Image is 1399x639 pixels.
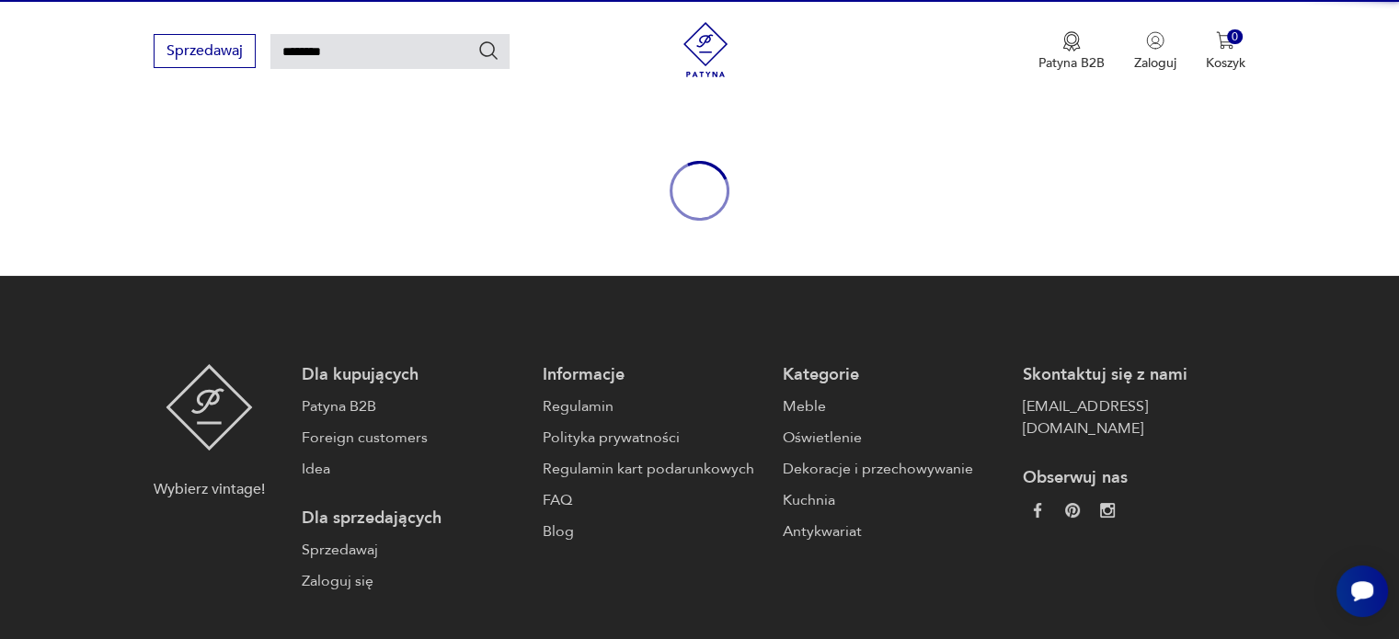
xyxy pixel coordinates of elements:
[783,395,1004,417] a: Meble
[783,427,1004,449] a: Oświetlenie
[1336,565,1388,617] iframe: Smartsupp widget button
[783,458,1004,480] a: Dekoracje i przechowywanie
[1062,31,1081,51] img: Ikona medalu
[302,508,523,530] p: Dla sprzedających
[1100,503,1115,518] img: c2fd9cf7f39615d9d6839a72ae8e59e5.webp
[783,364,1004,386] p: Kategorie
[1134,31,1176,72] button: Zaloguj
[302,395,523,417] a: Patyna B2B
[1134,54,1176,72] p: Zaloguj
[1227,29,1243,45] div: 0
[1216,31,1234,50] img: Ikona koszyka
[783,520,1004,542] a: Antykwariat
[1146,31,1164,50] img: Ikonka użytkownika
[1038,31,1105,72] a: Ikona medaluPatyna B2B
[302,427,523,449] a: Foreign customers
[543,520,764,542] a: Blog
[783,489,1004,511] a: Kuchnia
[1023,467,1244,489] p: Obserwuj nas
[543,427,764,449] a: Polityka prywatności
[543,489,764,511] a: FAQ
[1038,31,1105,72] button: Patyna B2B
[1206,31,1245,72] button: 0Koszyk
[543,364,764,386] p: Informacje
[302,570,523,592] a: Zaloguj się
[166,364,253,451] img: Patyna - sklep z meblami i dekoracjami vintage
[154,46,256,59] a: Sprzedawaj
[678,22,733,77] img: Patyna - sklep z meblami i dekoracjami vintage
[1038,54,1105,72] p: Patyna B2B
[543,395,764,417] a: Regulamin
[477,40,499,62] button: Szukaj
[1065,503,1080,518] img: 37d27d81a828e637adc9f9cb2e3d3a8a.webp
[154,478,265,500] p: Wybierz vintage!
[1023,364,1244,386] p: Skontaktuj się z nami
[543,458,764,480] a: Regulamin kart podarunkowych
[1030,503,1045,518] img: da9060093f698e4c3cedc1453eec5031.webp
[1206,54,1245,72] p: Koszyk
[154,34,256,68] button: Sprzedawaj
[302,364,523,386] p: Dla kupujących
[302,539,523,561] a: Sprzedawaj
[1023,395,1244,439] a: [EMAIL_ADDRESS][DOMAIN_NAME]
[302,458,523,480] a: Idea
